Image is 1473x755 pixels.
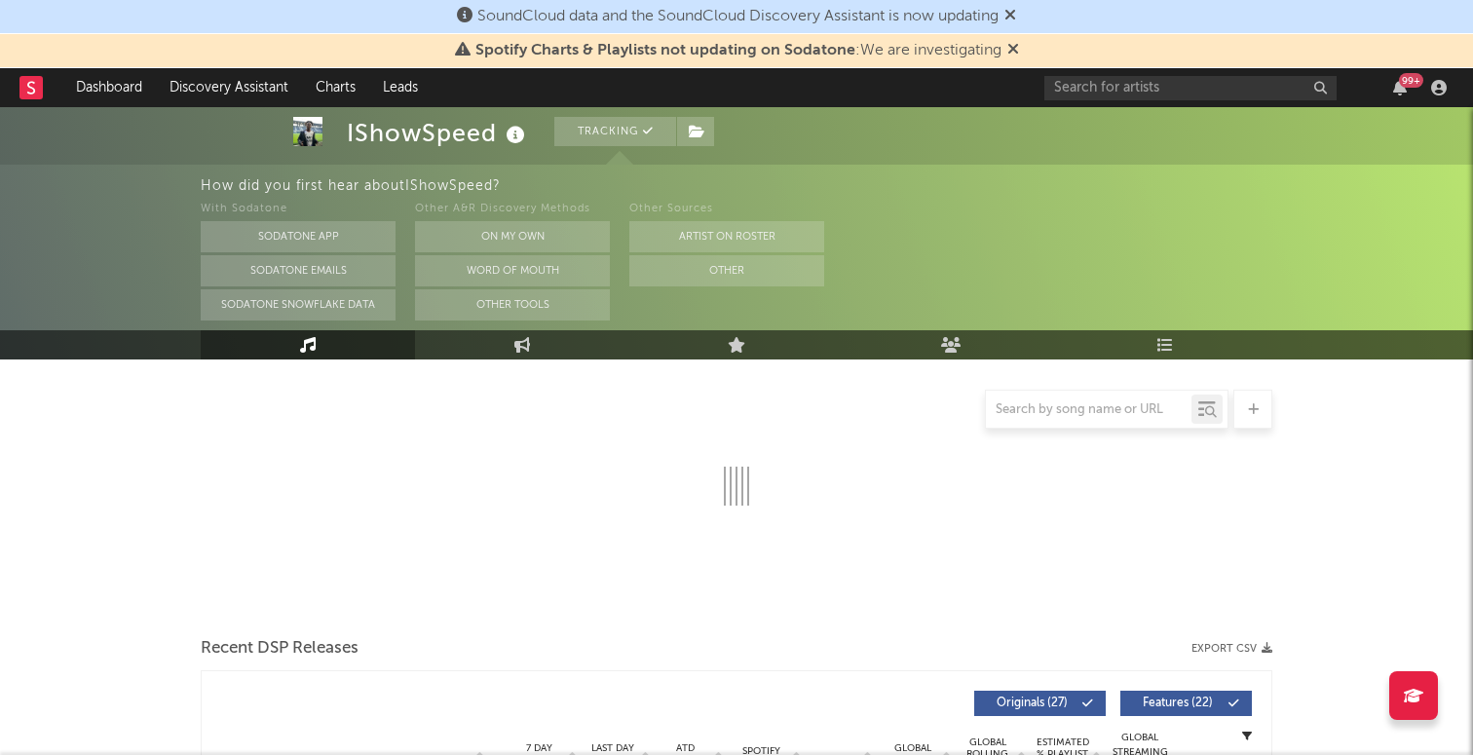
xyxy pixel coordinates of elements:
[415,289,610,321] button: Other Tools
[629,198,824,221] div: Other Sources
[629,221,824,252] button: Artist on Roster
[415,255,610,286] button: Word Of Mouth
[1191,643,1272,655] button: Export CSV
[369,68,432,107] a: Leads
[302,68,369,107] a: Charts
[1007,43,1019,58] span: Dismiss
[1393,80,1407,95] button: 99+
[1044,76,1337,100] input: Search for artists
[987,698,1076,709] span: Originals ( 27 )
[1120,691,1252,716] button: Features(22)
[415,221,610,252] button: On My Own
[1004,9,1016,24] span: Dismiss
[347,117,530,149] div: IShowSpeed
[201,174,1473,198] div: How did you first hear about IShowSpeed ?
[477,9,999,24] span: SoundCloud data and the SoundCloud Discovery Assistant is now updating
[201,221,396,252] button: Sodatone App
[201,255,396,286] button: Sodatone Emails
[986,402,1191,418] input: Search by song name or URL
[62,68,156,107] a: Dashboard
[1399,73,1423,88] div: 99 +
[1133,698,1223,709] span: Features ( 22 )
[475,43,1001,58] span: : We are investigating
[201,198,396,221] div: With Sodatone
[201,637,359,661] span: Recent DSP Releases
[415,198,610,221] div: Other A&R Discovery Methods
[554,117,676,146] button: Tracking
[475,43,855,58] span: Spotify Charts & Playlists not updating on Sodatone
[974,691,1106,716] button: Originals(27)
[629,255,824,286] button: Other
[156,68,302,107] a: Discovery Assistant
[201,289,396,321] button: Sodatone Snowflake Data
